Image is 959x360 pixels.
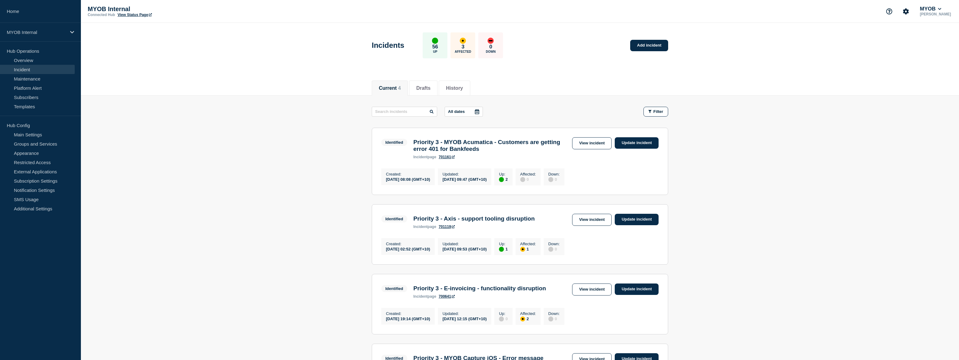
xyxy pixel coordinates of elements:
[386,311,430,316] p: Created :
[439,155,455,159] a: 701161
[520,172,536,176] p: Affected :
[630,40,668,51] a: Add incident
[548,317,553,321] div: disabled
[381,215,407,222] span: Identified
[379,85,401,91] button: Current 4
[413,139,569,152] h3: Priority 3 - MYOB Acumatica - Customers are getting error 401 for Bankfeeds
[499,242,508,246] p: Up :
[442,176,487,182] div: [DATE] 09:47 (GMT+10)
[572,137,612,149] a: View incident
[386,316,430,321] div: [DATE] 19:14 (GMT+10)
[548,246,560,252] div: 0
[413,155,436,159] p: page
[919,6,943,12] button: MYOB
[413,215,535,222] h3: Priority 3 - Axis - support tooling disruption
[499,311,508,316] p: Up :
[520,317,525,321] div: affected
[499,177,504,182] div: up
[386,242,430,246] p: Created :
[445,107,483,117] button: All dates
[499,247,504,252] div: up
[462,44,464,50] p: 3
[548,177,553,182] div: disabled
[899,5,912,18] button: Account settings
[455,50,471,53] p: Affected
[548,311,560,316] p: Down :
[448,109,465,114] p: All dates
[381,139,407,146] span: Identified
[386,176,430,182] div: [DATE] 08:08 (GMT+10)
[919,12,952,16] p: [PERSON_NAME]
[413,285,546,292] h3: Priority 3 - E-invoicing - functionality disruption
[615,283,659,295] a: Update incident
[442,311,487,316] p: Updated :
[883,5,896,18] button: Support
[643,107,668,117] button: Filter
[520,177,525,182] div: disabled
[548,316,560,321] div: 0
[118,13,152,17] a: View Status Page
[499,246,508,252] div: 1
[413,155,428,159] span: incident
[499,172,508,176] p: Up :
[520,311,536,316] p: Affected :
[442,242,487,246] p: Updated :
[615,214,659,225] a: Update incident
[548,176,560,182] div: 0
[499,176,508,182] div: 2
[499,316,508,321] div: 0
[520,247,525,252] div: affected
[413,294,436,299] p: page
[416,85,430,91] button: Drafts
[486,50,496,53] p: Down
[442,172,487,176] p: Updated :
[460,38,466,44] div: affected
[489,44,492,50] p: 0
[413,294,428,299] span: incident
[433,50,437,53] p: Up
[572,283,612,296] a: View incident
[615,137,659,149] a: Update incident
[520,176,536,182] div: 0
[653,109,663,114] span: Filter
[572,214,612,226] a: View incident
[413,225,428,229] span: incident
[372,41,404,50] h1: Incidents
[442,316,487,321] div: [DATE] 12:15 (GMT+10)
[548,242,560,246] p: Down :
[372,107,437,117] input: Search incidents
[520,242,536,246] p: Affected :
[88,6,211,13] p: MYOB Internal
[499,317,504,321] div: disabled
[398,85,401,91] span: 4
[548,172,560,176] p: Down :
[7,30,66,35] p: MYOB Internal
[381,285,407,292] span: Identified
[432,44,438,50] p: 56
[520,246,536,252] div: 1
[520,316,536,321] div: 2
[386,246,430,251] div: [DATE] 02:52 (GMT+10)
[439,225,455,229] a: 701119
[548,247,553,252] div: disabled
[386,172,430,176] p: Created :
[413,225,436,229] p: page
[442,246,487,251] div: [DATE] 09:53 (GMT+10)
[439,294,455,299] a: 700641
[432,38,438,44] div: up
[488,38,494,44] div: down
[88,13,115,17] p: Connected Hub
[446,85,463,91] button: History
